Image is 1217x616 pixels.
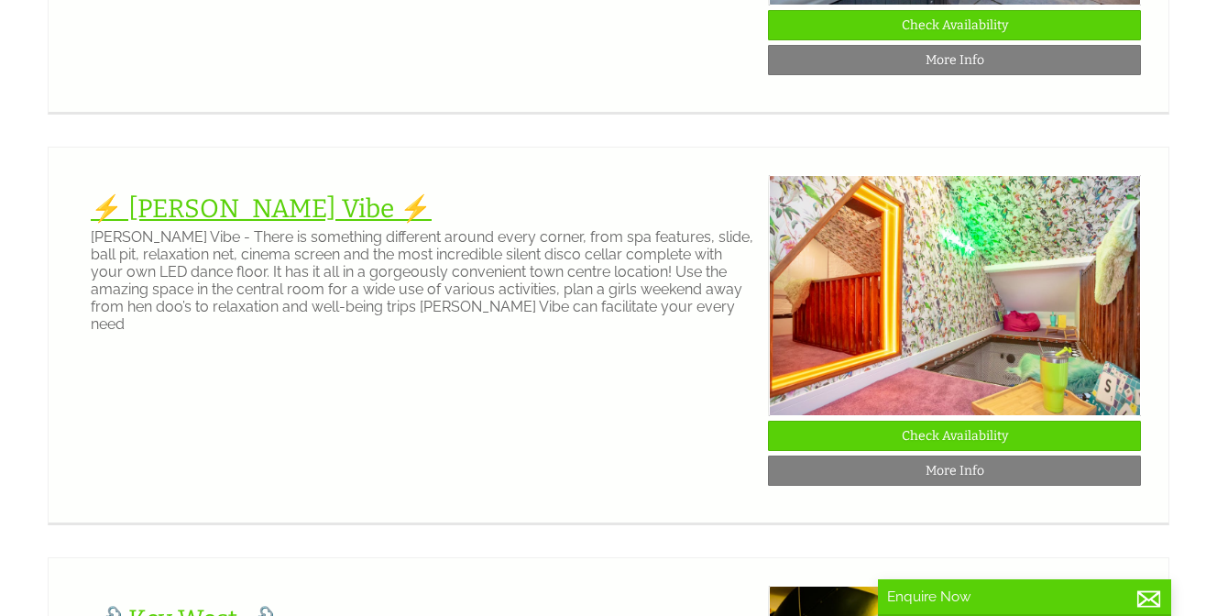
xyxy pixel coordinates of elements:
[768,421,1141,451] a: Check Availability
[91,228,753,333] p: [PERSON_NAME] Vibe - There is something different around every corner, from spa features, slide, ...
[768,456,1141,486] a: More Info
[91,193,432,224] a: ⚡️ [PERSON_NAME] Vibe ⚡️
[768,45,1141,75] a: More Info
[887,588,1162,605] p: Enquire Now
[769,175,1142,416] img: HYGGE_23-07-11_0033.original.JPG
[768,10,1141,40] a: Check Availability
